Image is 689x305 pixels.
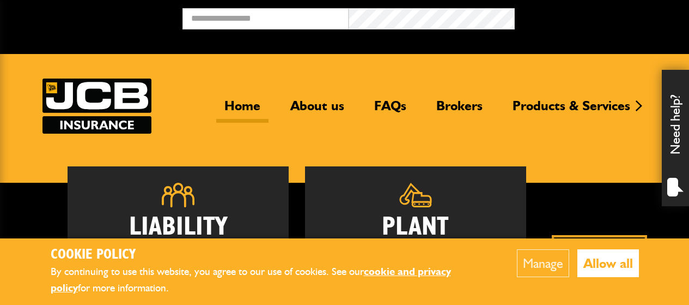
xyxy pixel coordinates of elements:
button: Allow all [577,249,639,277]
img: JCB Insurance Services logo [42,79,151,134]
p: By continuing to use this website, you agree to our use of cookies. See our for more information. [51,264,484,297]
button: Broker Login [515,8,681,25]
a: Products & Services [504,98,638,123]
a: FAQs [366,98,414,123]
a: cookie and privacy policy [51,265,451,295]
a: Brokers [428,98,491,123]
h2: Liability Insurance [84,216,272,268]
h2: Cookie Policy [51,247,484,264]
a: JCB Insurance Services [42,79,151,134]
button: Manage [517,249,569,277]
div: Need help? [662,70,689,206]
a: About us [282,98,352,123]
h2: Plant Insurance [321,216,510,262]
a: Home [216,98,269,123]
